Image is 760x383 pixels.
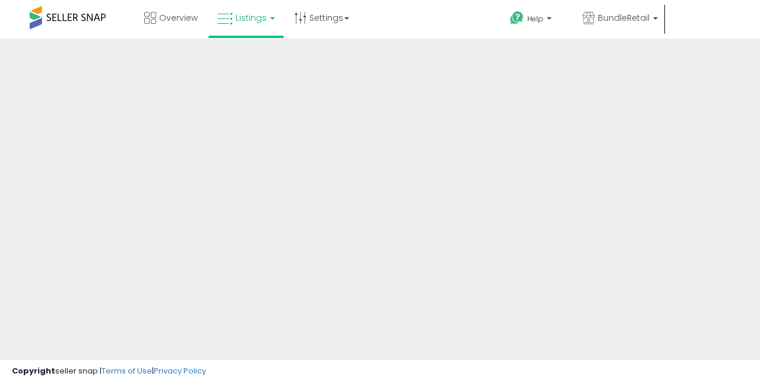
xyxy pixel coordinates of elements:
[154,365,206,376] a: Privacy Policy
[527,14,543,24] span: Help
[12,365,55,376] strong: Copyright
[159,12,198,24] span: Overview
[102,365,152,376] a: Terms of Use
[598,12,650,24] span: BundleRetail
[501,2,572,39] a: Help
[12,366,206,377] div: seller snap | |
[236,12,267,24] span: Listings
[509,11,524,26] i: Get Help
